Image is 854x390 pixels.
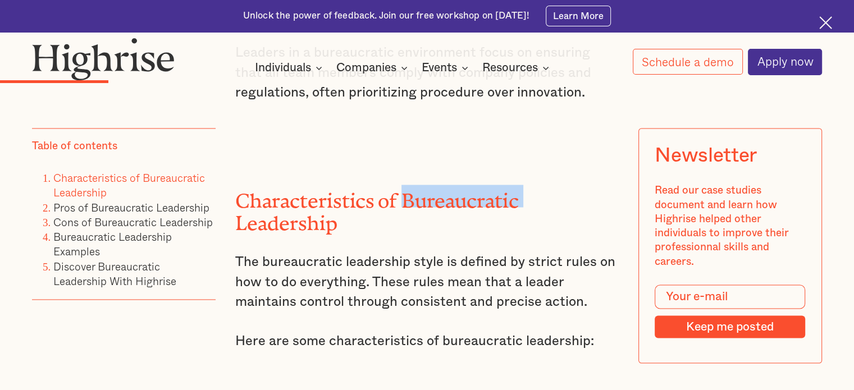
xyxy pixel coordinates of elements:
div: Resources [482,61,538,75]
div: Companies [336,61,411,75]
div: Read our case studies document and learn how Highrise helped other individuals to improve their p... [655,184,806,269]
a: Learn More [546,6,611,26]
div: Events [422,61,457,75]
p: Here are some characteristics of bureaucratic leadership: [235,331,619,351]
img: Cross icon [819,16,832,29]
div: Individuals [255,61,311,75]
input: Keep me posted [655,315,806,338]
img: Highrise logo [32,38,175,81]
div: Unlock the power of feedback. Join our free workshop on [DATE]! [243,10,529,22]
a: Cons of Bureaucratic Leadership [53,214,213,230]
p: ‍ [235,122,619,142]
div: Table of contents [32,139,117,153]
a: Bureaucratic Leadership Examples [53,228,172,259]
form: Modal Form [655,285,806,338]
div: Events [422,61,472,75]
a: Pros of Bureaucratic Leadership [53,199,209,215]
div: Resources [482,61,552,75]
a: Characteristics of Bureaucratic Leadership [53,169,205,200]
input: Your e-mail [655,285,806,309]
div: Individuals [255,61,326,75]
div: Newsletter [655,145,757,168]
a: Discover Bureaucratic Leadership With Highrise [53,258,176,289]
a: Apply now [748,49,822,75]
p: The bureaucratic leadership style is defined by strict rules on how to do everything. These rules... [235,253,619,313]
div: Companies [336,61,396,75]
a: Schedule a demo [633,49,743,75]
h2: Characteristics of Bureaucratic Leadership [235,185,619,230]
